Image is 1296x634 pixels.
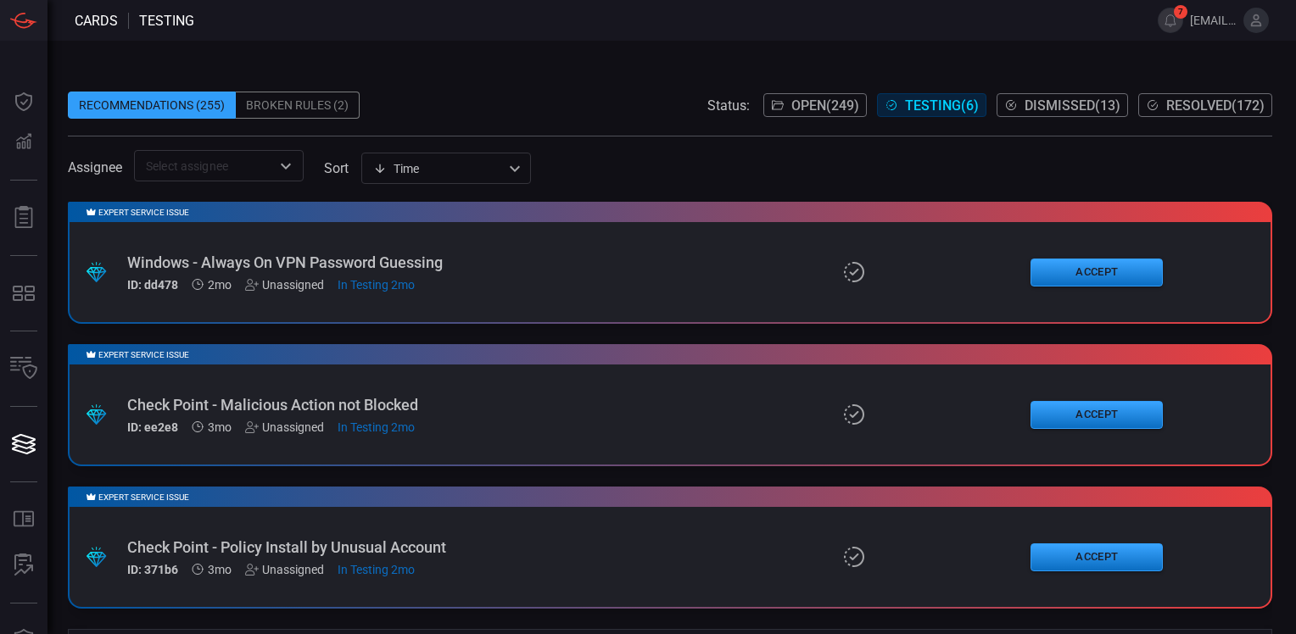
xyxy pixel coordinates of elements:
div: Unassigned [245,278,324,292]
span: Expert Service Issue [98,208,189,217]
span: Jun 13, 2025 5:17 PM [338,563,415,576]
button: Resolved(172) [1138,93,1272,117]
label: sort [324,160,349,176]
div: Check Point - Policy Install by Unusual Account [127,538,476,556]
button: Testing(6) [877,93,986,117]
span: Jun 11, 2025 12:41 PM [208,278,232,292]
span: May 29, 2025 9:21 AM [208,563,232,576]
button: Dismissed(13) [997,93,1128,117]
span: Open ( 249 ) [791,97,859,114]
button: Open(249) [763,93,867,117]
div: Unassigned [245,420,324,434]
div: Unassigned [245,563,324,576]
span: Status: [707,97,750,114]
button: Reports [3,197,44,238]
span: testing [139,13,194,29]
button: Detections [3,122,44,163]
span: May 29, 2025 9:21 AM [208,420,232,434]
button: Rule Catalog [3,499,44,540]
span: [EMAIL_ADDRESS][DOMAIN_NAME] [1190,14,1237,27]
button: 7 [1158,8,1183,33]
span: Dismissed ( 13 ) [1025,97,1120,114]
h5: ID: dd478 [127,278,178,292]
input: Select assignee [139,155,271,176]
div: Time [373,160,504,177]
div: Recommendations (255) [68,92,236,119]
div: Windows - Always On VPN Password Guessing [127,253,476,271]
div: Broken Rules (2) [236,92,360,119]
button: Cards [3,424,44,464]
h5: ID: 371b6 [127,563,178,576]
button: ALERT ANALYSIS [3,545,44,586]
span: Resolved ( 172 ) [1166,97,1265,114]
span: Jun 16, 2025 1:22 PM [338,420,415,434]
span: Assignee [68,159,122,175]
button: Inventory [3,348,44,389]
span: Expert Service Issue [98,492,189,502]
h5: ID: ee2e8 [127,420,178,434]
button: MITRE - Detection Posture [3,273,44,314]
span: Jun 12, 2025 1:35 PM [338,278,415,292]
button: Accept [1031,259,1163,286]
div: Check Point - Malicious Action not Blocked [127,396,476,414]
span: Expert Service Issue [98,350,189,359]
button: Open [274,154,298,178]
button: Dashboard [3,81,44,122]
span: 7 [1174,5,1187,19]
span: Testing ( 6 ) [905,97,979,114]
span: Cards [75,13,118,29]
button: Accept [1031,401,1163,429]
button: Accept [1031,543,1163,571]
